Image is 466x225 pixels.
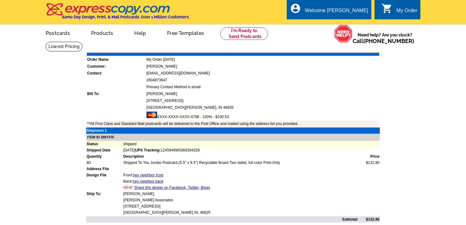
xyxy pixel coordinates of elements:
[290,3,301,14] i: account_circle
[381,3,393,14] i: shopping_cart
[133,179,163,184] a: hey neighbor back
[146,70,379,76] td: [EMAIL_ADDRESS][DOMAIN_NAME]
[123,191,359,197] td: [PERSON_NAME]
[87,91,146,97] td: Bill To:
[86,147,123,153] td: Shipped Date
[123,172,359,178] td: Front:
[146,98,379,104] td: [STREET_ADDRESS]
[86,153,123,160] td: Quantity
[133,173,163,177] a: hey neighbor front
[381,7,417,15] a: shopping_cart My Order
[123,153,359,160] td: Description
[146,77,379,83] td: 2604873647
[353,38,414,44] span: Call
[86,216,359,223] td: Subtotal:
[146,91,379,97] td: [PERSON_NAME]
[363,38,414,44] a: [PHONE_NUMBER]
[157,25,214,40] a: Free Templates
[134,185,210,190] a: Share this design on Facebook, Twitter, Blogs
[396,8,417,17] div: My Order
[124,25,156,40] a: Help
[86,127,123,134] td: Shipment 1
[87,63,146,69] td: Customer:
[359,160,380,166] td: $132.80
[146,111,379,120] td: XXXX-XXXX-XXXX-4798 - 100% - $100.53
[81,25,123,40] a: Products
[123,160,359,166] td: Shipped To You Jumbo Postcard (5.5" x 8.5") Recyclable Board Two sided, full color Print-Only
[62,15,190,19] h4: Same Day Design, Print, & Mail Postcards. Over 1 Million Customers.
[86,141,123,147] td: Status
[36,25,80,40] a: Postcards
[46,7,190,19] a: Same Day Design, Print, & Mail Postcards. Over 1 Million Customers.
[146,104,379,111] td: [GEOGRAPHIC_DATA][PERSON_NAME], IN 46835
[123,203,359,209] td: [STREET_ADDRESS]
[353,32,417,44] span: Need help? Are you stuck?
[305,8,368,17] div: Welcome [PERSON_NAME]
[146,112,157,118] img: mast.gif
[146,84,379,90] td: Primary Contact Method is email
[123,178,359,184] td: Back:
[123,147,380,153] td: [DATE]
[146,63,379,69] td: [PERSON_NAME]
[123,185,133,190] span: NEW:
[87,70,146,76] td: Contact:
[334,25,353,43] img: help
[86,166,123,172] td: Address File
[86,160,123,166] td: 80
[146,56,379,63] td: My Order [DATE]
[135,148,200,152] span: 1Z45946W0366394328
[123,197,359,203] td: [PERSON_NAME] Associates
[87,121,379,127] td: **All First Class and Standard Mail postcards will be delivered to the Post Office and mailed usi...
[86,172,123,178] td: Design File
[123,209,359,216] td: [GEOGRAPHIC_DATA][PERSON_NAME] IN, 46825
[359,153,380,160] td: Price
[135,148,161,152] strong: UPS Tracking:
[86,134,380,141] td: ITEM ID 2997375
[359,216,380,223] td: $132.80
[86,191,123,197] td: Ship To:
[123,141,380,147] td: shipped
[87,56,146,63] td: Order Name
